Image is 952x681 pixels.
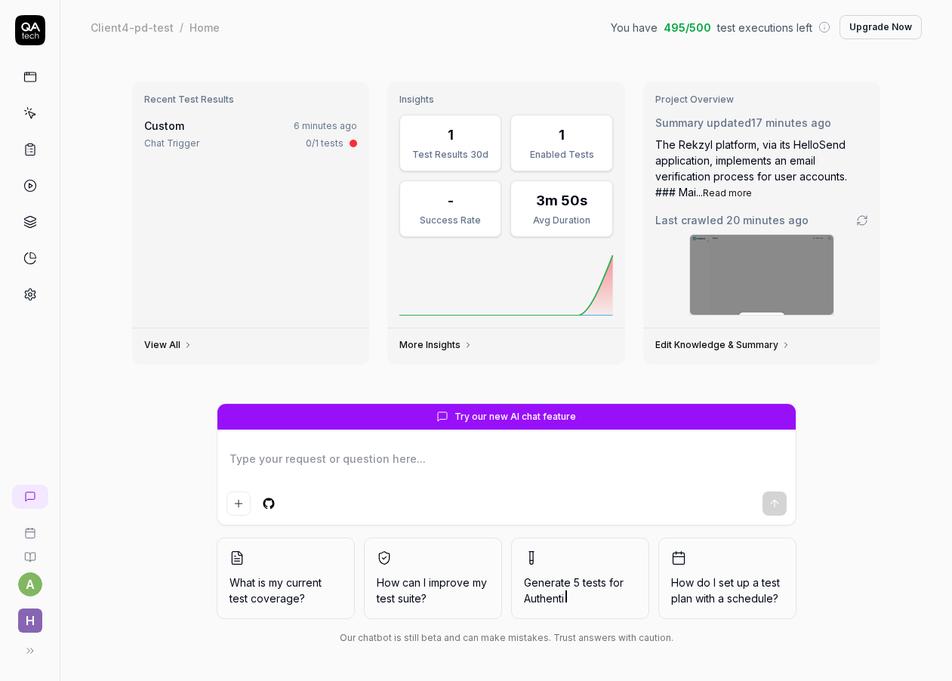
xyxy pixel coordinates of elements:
span: Custom [144,119,184,132]
span: Authenti [524,592,564,605]
div: Avg Duration [520,214,602,227]
div: Client4-pd-test [91,20,174,35]
time: 6 minutes ago [294,120,357,131]
span: Summary updated [655,116,751,129]
div: Home [189,20,220,35]
button: H [6,596,54,636]
span: How can I improve my test suite? [377,575,489,606]
img: Screenshot [690,235,833,315]
h3: Insights [399,94,613,106]
span: The Rekzyl platform, via its HelloSend application, implements an email verification process for ... [655,138,847,199]
span: 495 / 500 [664,20,711,35]
div: Our chatbot is still beta and can make mistakes. Trust answers with caution. [217,631,796,645]
div: Test Results 30d [409,148,491,162]
div: 0/1 tests [306,137,344,150]
h3: Project Overview [655,94,869,106]
a: New conversation [12,485,48,509]
a: Documentation [6,539,54,563]
a: Book a call with us [6,515,54,539]
button: How do I set up a test plan with a schedule? [658,538,796,619]
span: You have [611,20,658,35]
time: 17 minutes ago [751,116,831,129]
button: a [18,572,42,596]
button: Add attachment [226,491,251,516]
a: View All [144,339,193,351]
div: Enabled Tests [520,148,602,162]
div: - [448,190,454,211]
div: Success Rate [409,214,491,227]
button: Read more [703,186,752,200]
h3: Recent Test Results [144,94,358,106]
span: Last crawled [655,212,809,228]
div: 1 [448,125,454,145]
a: Go to crawling settings [856,214,868,226]
a: Edit Knowledge & Summary [655,339,790,351]
button: Upgrade Now [840,15,922,39]
span: How do I set up a test plan with a schedule? [671,575,784,606]
span: What is my current test coverage? [230,575,342,606]
div: 3m 50s [536,190,587,211]
span: Generate 5 tests for [524,575,636,606]
div: / [180,20,183,35]
a: More Insights [399,339,473,351]
button: Generate 5 tests forAuthenti [511,538,649,619]
button: How can I improve my test suite? [364,538,502,619]
span: test executions left [717,20,812,35]
div: Chat Trigger [144,137,199,150]
span: Try our new AI chat feature [454,410,576,424]
button: What is my current test coverage? [217,538,355,619]
div: 1 [559,125,565,145]
span: H [18,609,42,633]
time: 20 minutes ago [726,214,809,226]
a: Custom6 minutes agoChat Trigger0/1 tests [141,115,361,153]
